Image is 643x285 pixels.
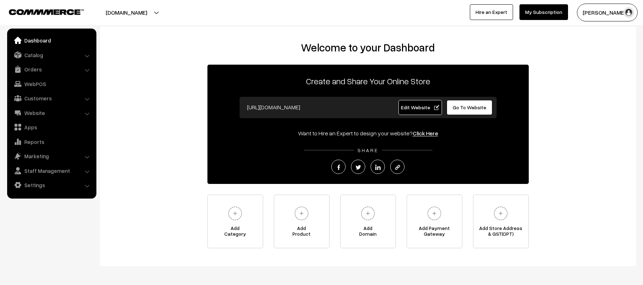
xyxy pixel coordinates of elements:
img: plus.svg [425,204,444,223]
a: Catalog [9,49,94,61]
a: Click Here [413,130,438,137]
a: Edit Website [398,100,442,115]
a: Go To Website [447,100,493,115]
button: [PERSON_NAME] [577,4,638,21]
a: Hire an Expert [470,4,513,20]
span: Add Category [208,225,263,240]
a: Staff Management [9,164,94,177]
a: Add Store Address& GST(OPT) [473,195,529,248]
a: Reports [9,135,94,148]
span: SHARE [354,147,382,153]
a: Orders [9,63,94,76]
a: Website [9,106,94,119]
span: Add Product [274,225,329,240]
img: COMMMERCE [9,9,84,15]
span: Add Store Address & GST(OPT) [473,225,528,240]
a: Dashboard [9,34,94,47]
a: COMMMERCE [9,7,71,16]
a: AddCategory [207,195,263,248]
a: Customers [9,92,94,105]
span: Go To Website [453,104,486,110]
img: plus.svg [491,204,511,223]
a: Add PaymentGateway [407,195,462,248]
button: [DOMAIN_NAME] [81,4,172,21]
a: Apps [9,121,94,134]
img: plus.svg [292,204,311,223]
img: user [623,7,634,18]
span: Edit Website [401,104,439,110]
span: Add Payment Gateway [407,225,462,240]
a: AddDomain [340,195,396,248]
a: AddProduct [274,195,330,248]
a: Settings [9,179,94,191]
span: Add Domain [341,225,396,240]
p: Create and Share Your Online Store [207,75,529,87]
div: Want to Hire an Expert to design your website? [207,129,529,137]
img: plus.svg [225,204,245,223]
a: My Subscription [519,4,568,20]
a: WebPOS [9,77,94,90]
a: Marketing [9,150,94,162]
h2: Welcome to your Dashboard [107,41,629,54]
img: plus.svg [358,204,378,223]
